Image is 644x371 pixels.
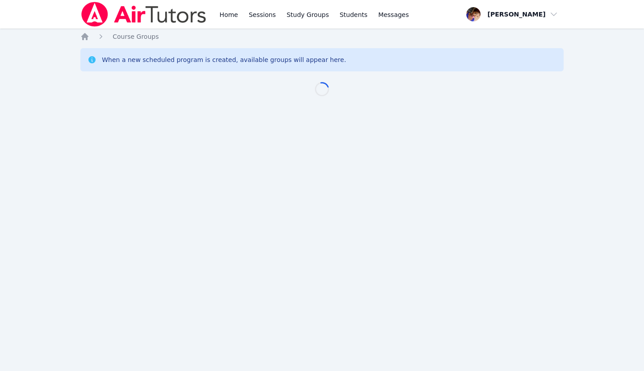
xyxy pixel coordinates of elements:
nav: Breadcrumb [80,32,564,41]
a: Course Groups [113,32,159,41]
span: Messages [378,10,409,19]
span: Course Groups [113,33,159,40]
img: Air Tutors [80,2,207,27]
div: When a new scheduled program is created, available groups will appear here. [102,55,346,64]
